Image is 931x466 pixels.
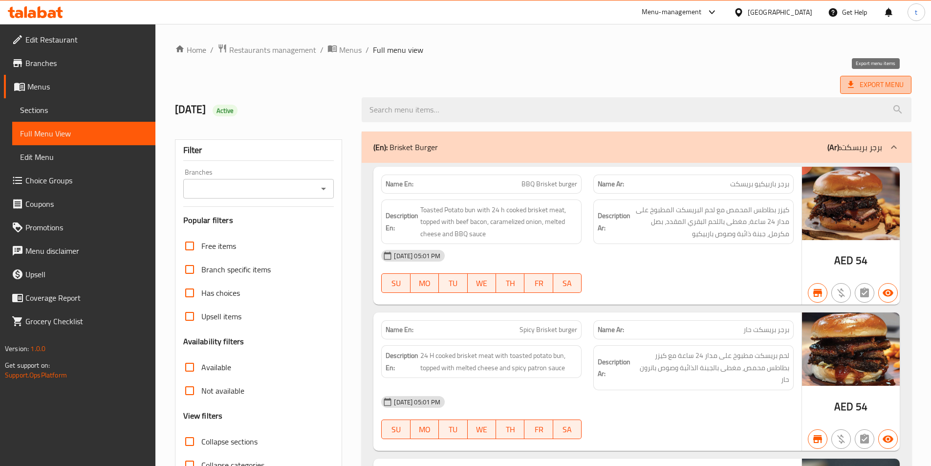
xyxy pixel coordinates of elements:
[4,263,155,286] a: Upsell
[831,429,851,449] button: Purchased item
[30,342,45,355] span: 1.0.0
[327,44,362,56] a: Menus
[632,350,789,386] span: لحم بريسكت مطبوخ على مدار 24 ساعة مع كيزر بطاطس محمص، مغطى بالجبنة الذائبة وصوص باترون حار
[373,44,423,56] span: Full menu view
[855,283,874,303] button: Not has choices
[25,315,148,327] span: Grocery Checklist
[855,429,874,449] button: Not has choices
[598,325,624,335] strong: Name Ar:
[834,251,853,270] span: AED
[414,276,435,290] span: MO
[4,75,155,98] a: Menus
[175,44,911,56] nav: breadcrumb
[500,422,520,437] span: TH
[468,273,496,293] button: WE
[834,397,853,416] span: AED
[12,145,155,169] a: Edit Menu
[183,215,334,226] h3: Popular filters
[443,422,463,437] span: TU
[848,79,904,91] span: Export Menu
[183,336,244,347] h3: Availability filters
[213,106,238,115] span: Active
[553,420,582,439] button: SA
[362,132,911,163] div: (En): Brisket Burger(Ar):برجر بريسكت
[827,140,841,155] b: (Ar):
[25,34,148,45] span: Edit Restaurant
[598,210,630,234] strong: Description Ar:
[468,420,496,439] button: WE
[25,245,148,257] span: Menu disclaimer
[4,28,155,51] a: Edit Restaurant
[366,44,369,56] li: /
[25,292,148,304] span: Coverage Report
[730,179,789,189] span: برجر باربيكيو بريسكت
[210,44,214,56] li: /
[4,216,155,239] a: Promotions
[632,204,789,240] span: كيزر بطاطس المحمص مع لحم البريسكت المطبوخ على مدار 24 ساعة، مغطى باللحم البقري المقدد، بصل مكرمل،...
[831,283,851,303] button: Purchased item
[642,6,702,18] div: Menu-management
[414,422,435,437] span: MO
[802,167,900,240] img: BBQ_brisket_burger638502605062218164.jpg
[217,44,316,56] a: Restaurants management
[12,122,155,145] a: Full Menu View
[808,283,827,303] button: Branch specific item
[472,422,492,437] span: WE
[521,179,577,189] span: BBQ Brisket burger
[373,141,438,153] p: Brisket Burger
[20,128,148,139] span: Full Menu View
[20,104,148,116] span: Sections
[12,98,155,122] a: Sections
[390,398,444,407] span: [DATE] 05:01 PM
[320,44,324,56] li: /
[5,359,50,372] span: Get support on:
[175,44,206,56] a: Home
[386,422,406,437] span: SU
[598,356,630,380] strong: Description Ar:
[183,410,223,422] h3: View filters
[420,204,577,240] span: Toasted Potato bun with 24 h cooked brisket meat, topped with beef bacon, caramelized onion, melt...
[524,273,553,293] button: FR
[386,276,406,290] span: SU
[856,397,867,416] span: 54
[915,7,917,18] span: t
[390,251,444,261] span: [DATE] 05:01 PM
[439,273,467,293] button: TU
[5,369,67,381] a: Support.OpsPlatform
[25,222,148,233] span: Promotions
[201,385,244,397] span: Not available
[381,420,410,439] button: SU
[213,105,238,116] div: Active
[25,268,148,280] span: Upsell
[553,273,582,293] button: SA
[528,276,549,290] span: FR
[827,141,882,153] p: برجر بريسكت
[362,97,911,122] input: search
[598,179,624,189] strong: Name Ar:
[439,420,467,439] button: TU
[229,44,316,56] span: Restaurants management
[201,361,231,373] span: Available
[386,325,413,335] strong: Name En:
[386,350,418,374] strong: Description En:
[25,57,148,69] span: Branches
[557,276,578,290] span: SA
[25,175,148,186] span: Choice Groups
[5,342,29,355] span: Version:
[524,420,553,439] button: FR
[411,420,439,439] button: MO
[201,436,258,447] span: Collapse sections
[201,287,240,299] span: Has choices
[201,264,271,275] span: Branch specific items
[411,273,439,293] button: MO
[520,325,577,335] span: Spicy Brisket burger
[802,312,900,386] img: spicy_brisket_burger638502544773091048.jpg
[748,7,812,18] div: [GEOGRAPHIC_DATA]
[4,51,155,75] a: Branches
[840,76,911,94] span: Export Menu
[500,276,520,290] span: TH
[496,420,524,439] button: TH
[4,169,155,192] a: Choice Groups
[20,151,148,163] span: Edit Menu
[317,182,330,196] button: Open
